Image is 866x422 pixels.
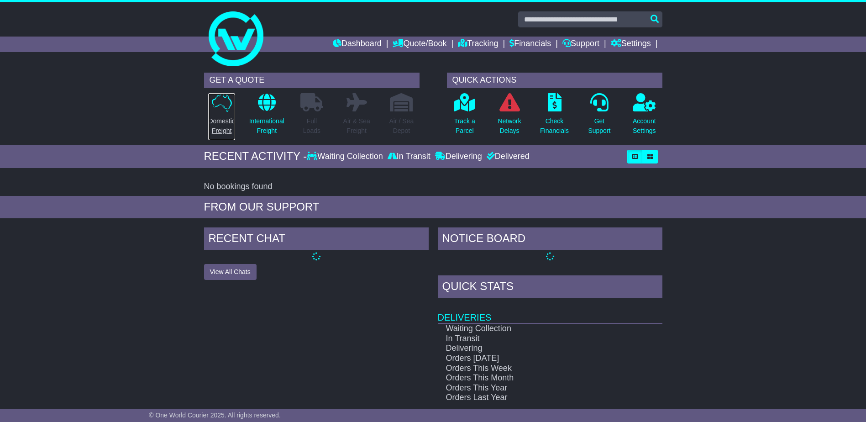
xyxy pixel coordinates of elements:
a: Financials [509,37,551,52]
a: Settings [611,37,651,52]
p: Air & Sea Freight [343,116,370,136]
p: Get Support [588,116,610,136]
div: Waiting Collection [307,152,385,162]
td: Waiting Collection [438,323,630,334]
div: Delivering [433,152,484,162]
a: AccountSettings [632,93,656,141]
p: International Freight [249,116,284,136]
td: Orders This Month [438,373,630,383]
p: Network Delays [498,116,521,136]
div: No bookings found [204,182,662,192]
a: Tracking [458,37,498,52]
td: Delivering [438,343,630,353]
td: Deliveries [438,300,662,323]
td: In Transit [438,334,630,344]
div: RECENT CHAT [204,227,429,252]
p: Full Loads [300,116,323,136]
a: DomesticFreight [208,93,235,141]
p: Check Financials [540,116,569,136]
a: Track aParcel [454,93,476,141]
a: NetworkDelays [497,93,521,141]
div: Delivered [484,152,530,162]
div: GET A QUOTE [204,73,420,88]
td: Orders [DATE] [438,353,630,364]
td: Orders This Year [438,383,630,393]
td: Orders This Week [438,364,630,374]
a: CheckFinancials [540,93,569,141]
div: QUICK ACTIONS [447,73,662,88]
div: NOTICE BOARD [438,227,662,252]
div: FROM OUR SUPPORT [204,200,662,214]
a: Dashboard [333,37,382,52]
button: View All Chats [204,264,257,280]
a: Quote/Book [393,37,446,52]
p: Track a Parcel [454,116,475,136]
a: Support [562,37,599,52]
a: GetSupport [588,93,611,141]
td: Orders Last Year [438,393,630,403]
span: © One World Courier 2025. All rights reserved. [149,411,281,419]
p: Domestic Freight [208,116,235,136]
div: In Transit [385,152,433,162]
p: Air / Sea Depot [389,116,414,136]
div: RECENT ACTIVITY - [204,150,307,163]
a: InternationalFreight [249,93,285,141]
div: Quick Stats [438,275,662,300]
p: Account Settings [633,116,656,136]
